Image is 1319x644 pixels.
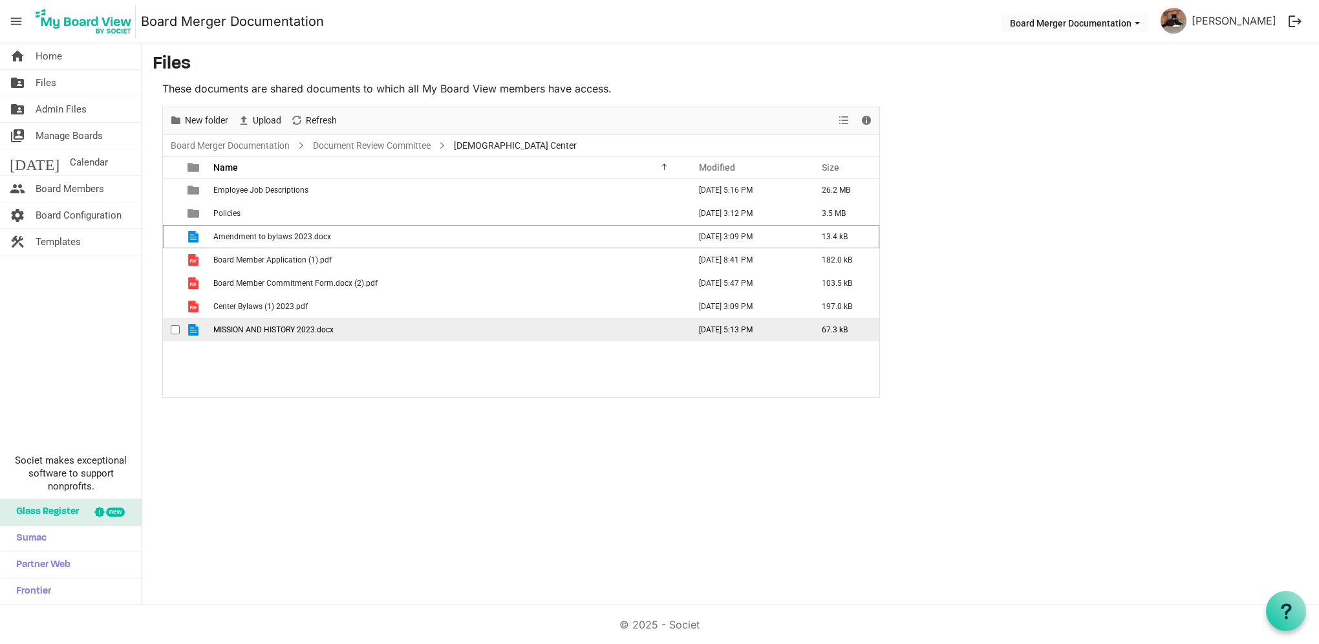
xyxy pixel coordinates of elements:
span: Board Configuration [36,202,122,228]
a: My Board View Logo [32,5,141,38]
td: April 17, 2025 3:12 PM column header Modified [685,202,808,225]
td: Center Bylaws (1) 2023.pdf is template cell column header Name [209,295,685,318]
span: Manage Boards [36,123,103,149]
a: [PERSON_NAME] [1186,8,1281,34]
td: Board Member Commitment Form.docx (2).pdf is template cell column header Name [209,272,685,295]
span: Employee Job Descriptions [213,186,308,195]
span: settings [10,202,25,228]
img: My Board View Logo [32,5,136,38]
span: Board Member Application (1).pdf [213,255,332,264]
td: checkbox [163,178,180,202]
span: Partner Web [10,552,70,578]
button: New folder [167,113,231,129]
td: 197.0 kB is template cell column header Size [808,295,879,318]
div: View [833,107,855,134]
button: Upload [235,113,284,129]
td: is template cell column header type [180,318,209,341]
td: checkbox [163,318,180,341]
span: Admin Files [36,96,87,122]
td: checkbox [163,202,180,225]
td: 182.0 kB is template cell column header Size [808,248,879,272]
td: Amendment to bylaws 2023.docx is template cell column header Name [209,225,685,248]
span: MISSION AND HISTORY 2023.docx [213,325,334,334]
span: switch_account [10,123,25,149]
a: Board Merger Documentation [168,138,292,154]
span: [DEMOGRAPHIC_DATA] Center [451,138,579,154]
span: Templates [36,229,81,255]
span: Amendment to bylaws 2023.docx [213,232,331,241]
span: Size [822,162,839,173]
span: Sumac [10,526,47,552]
span: Glass Register [10,499,79,525]
span: Board Members [36,176,104,202]
p: These documents are shared documents to which all My Board View members have access. [162,81,880,96]
td: is template cell column header type [180,202,209,225]
td: 3.5 MB is template cell column header Size [808,202,879,225]
button: View dropdownbutton [836,113,852,129]
span: Home [36,43,62,69]
button: Refresh [288,113,339,129]
div: Upload [233,107,286,134]
button: Details [858,113,875,129]
button: Board Merger Documentation dropdownbutton [1002,14,1148,32]
td: MISSION AND HISTORY 2023.docx is template cell column header Name [209,318,685,341]
span: home [10,43,25,69]
span: Modified [699,162,735,173]
td: 103.5 kB is template cell column header Size [808,272,879,295]
span: Policies [213,209,241,218]
a: Document Review Committee [310,138,433,154]
span: people [10,176,25,202]
td: is template cell column header type [180,225,209,248]
span: Name [213,162,238,173]
td: Employee Job Descriptions is template cell column header Name [209,178,685,202]
td: April 18, 2025 5:16 PM column header Modified [685,178,808,202]
span: Center Bylaws (1) 2023.pdf [213,302,308,311]
td: April 17, 2025 3:09 PM column header Modified [685,295,808,318]
span: Calendar [70,149,108,175]
span: Board Member Commitment Form.docx (2).pdf [213,279,378,288]
span: menu [4,9,28,34]
span: Refresh [305,113,338,129]
span: Files [36,70,56,96]
td: 13.4 kB is template cell column header Size [808,225,879,248]
td: Policies is template cell column header Name [209,202,685,225]
span: [DATE] [10,149,59,175]
span: construction [10,229,25,255]
div: New folder [165,107,233,134]
span: folder_shared [10,70,25,96]
span: Societ makes exceptional software to support nonprofits. [6,454,136,493]
td: checkbox [163,225,180,248]
a: © 2025 - Societ [619,618,700,631]
td: is template cell column header type [180,295,209,318]
td: April 18, 2025 5:13 PM column header Modified [685,318,808,341]
td: April 17, 2025 3:09 PM column header Modified [685,225,808,248]
span: Upload [252,113,283,129]
span: Frontier [10,579,51,605]
td: 26.2 MB is template cell column header Size [808,178,879,202]
td: Board Member Application (1).pdf is template cell column header Name [209,248,685,272]
td: April 17, 2025 5:47 PM column header Modified [685,272,808,295]
h3: Files [153,54,1309,76]
td: checkbox [163,295,180,318]
td: is template cell column header type [180,272,209,295]
div: Details [855,107,877,134]
div: Refresh [286,107,341,134]
td: is template cell column header type [180,178,209,202]
div: new [106,508,125,517]
span: New folder [184,113,230,129]
td: checkbox [163,248,180,272]
span: folder_shared [10,96,25,122]
td: checkbox [163,272,180,295]
td: is template cell column header type [180,248,209,272]
img: el-DYUlb0S8XfxGYDI5b_ZL4IW-PUmsRY2FRSCZNfQdJJilJo0lfquUxSxtyWKX1rXzE2N0WMmIsrrdbiKZs5w_thumb.png [1161,8,1186,34]
button: logout [1281,8,1309,35]
td: 67.3 kB is template cell column header Size [808,318,879,341]
td: April 17, 2025 8:41 PM column header Modified [685,248,808,272]
a: Board Merger Documentation [141,8,324,34]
